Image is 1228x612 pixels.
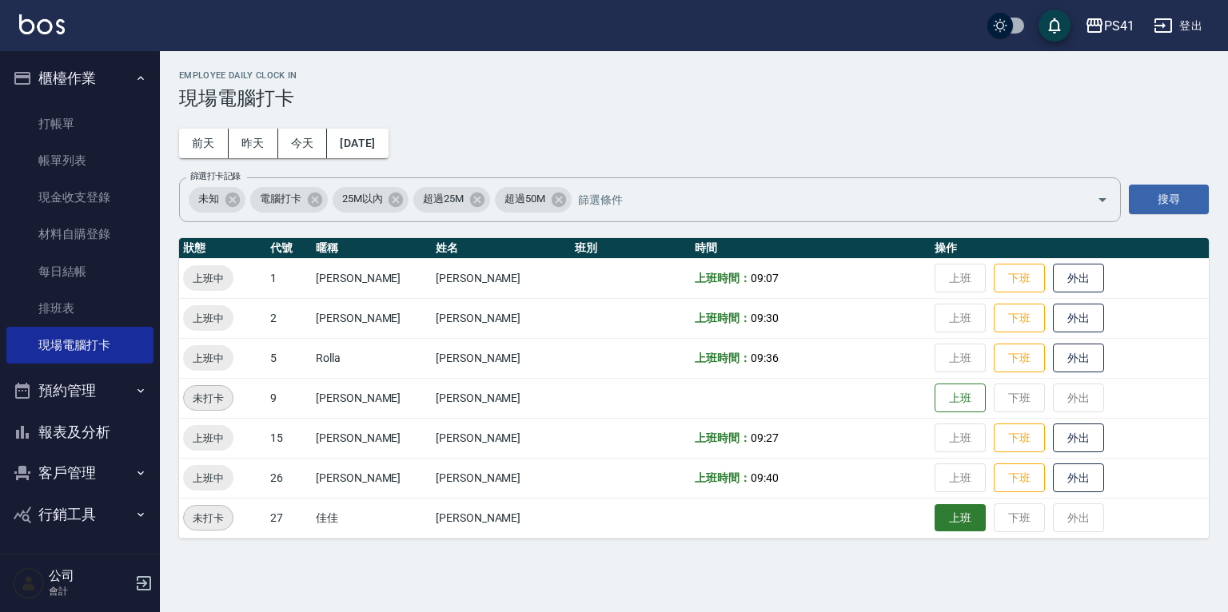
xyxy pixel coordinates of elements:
[333,187,409,213] div: 25M以內
[312,418,432,458] td: [PERSON_NAME]
[189,187,245,213] div: 未知
[751,431,779,444] span: 09:27
[1053,304,1104,333] button: 外出
[179,70,1209,81] h2: Employee Daily Clock In
[695,471,751,484] b: 上班時間：
[266,298,312,338] td: 2
[183,310,233,327] span: 上班中
[266,258,312,298] td: 1
[6,370,153,411] button: 預約管理
[6,253,153,290] a: 每日結帳
[49,584,130,598] p: 會計
[994,264,1045,293] button: 下班
[6,179,153,216] a: 現金收支登錄
[6,452,153,494] button: 客戶管理
[183,350,233,367] span: 上班中
[189,191,229,207] span: 未知
[691,238,931,259] th: 時間
[495,187,572,213] div: 超過50M
[266,498,312,538] td: 27
[19,14,65,34] img: Logo
[190,170,241,182] label: 篩選打卡記錄
[266,418,312,458] td: 15
[333,191,393,207] span: 25M以內
[1090,187,1115,213] button: Open
[994,423,1045,453] button: 下班
[1053,423,1104,453] button: 外出
[413,187,490,213] div: 超過25M
[183,430,233,447] span: 上班中
[312,338,432,378] td: Rolla
[6,216,153,252] a: 材料自購登錄
[183,270,233,287] span: 上班中
[935,383,986,413] button: 上班
[994,344,1045,373] button: 下班
[179,87,1209,109] h3: 現場電腦打卡
[266,458,312,498] td: 26
[13,567,45,599] img: Person
[751,272,779,284] span: 09:07
[266,238,312,259] th: 代號
[432,338,571,378] td: [PERSON_NAME]
[695,431,751,444] b: 上班時間：
[183,470,233,487] span: 上班中
[1039,10,1071,42] button: save
[432,378,571,418] td: [PERSON_NAME]
[1078,10,1141,42] button: PS41
[184,510,233,527] span: 未打卡
[1129,185,1209,214] button: 搜尋
[695,312,751,324] b: 上班時間：
[312,378,432,418] td: [PERSON_NAME]
[1053,344,1104,373] button: 外出
[413,191,473,207] span: 超過25M
[6,105,153,142] a: 打帳單
[432,418,571,458] td: [PERSON_NAME]
[751,352,779,364] span: 09:36
[266,338,312,378] td: 5
[312,238,432,259] th: 暱稱
[250,191,311,207] span: 電腦打卡
[432,498,571,538] td: [PERSON_NAME]
[432,298,571,338] td: [PERSON_NAME]
[6,494,153,535] button: 行銷工具
[751,471,779,484] span: 09:40
[695,272,751,284] b: 上班時間：
[312,258,432,298] td: [PERSON_NAME]
[935,504,986,532] button: 上班
[266,378,312,418] td: 9
[6,142,153,179] a: 帳單列表
[571,238,691,259] th: 班別
[994,463,1045,493] button: 下班
[931,238,1209,259] th: 操作
[229,129,278,158] button: 昨天
[179,129,229,158] button: 前天
[695,352,751,364] b: 上班時間：
[6,411,153,453] button: 報表及分析
[327,129,388,158] button: [DATE]
[1053,463,1104,493] button: 外出
[6,327,153,364] a: 現場電腦打卡
[6,290,153,327] a: 排班表
[574,185,1069,213] input: 篩選條件
[751,312,779,324] span: 09:30
[184,390,233,407] span: 未打卡
[1053,264,1104,293] button: 外出
[250,187,328,213] div: 電腦打卡
[312,498,432,538] td: 佳佳
[49,568,130,584] h5: 公司
[179,238,266,259] th: 狀態
[278,129,328,158] button: 今天
[312,458,432,498] td: [PERSON_NAME]
[495,191,555,207] span: 超過50M
[432,458,571,498] td: [PERSON_NAME]
[6,58,153,99] button: 櫃檯作業
[312,298,432,338] td: [PERSON_NAME]
[1147,11,1209,41] button: 登出
[1104,16,1134,36] div: PS41
[432,238,571,259] th: 姓名
[432,258,571,298] td: [PERSON_NAME]
[994,304,1045,333] button: 下班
